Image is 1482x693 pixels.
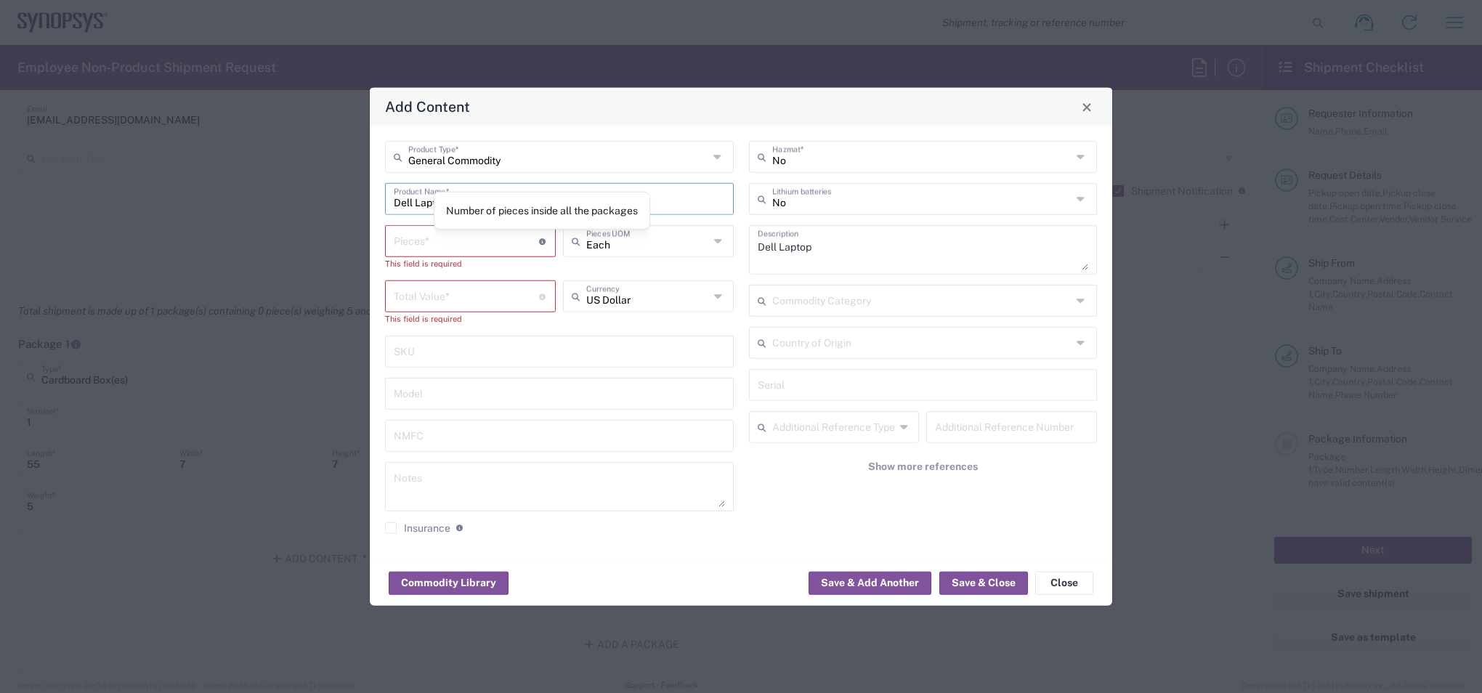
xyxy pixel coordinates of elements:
[385,257,556,270] div: This field is required
[385,96,470,117] h4: Add Content
[939,571,1028,594] button: Save & Close
[385,522,450,534] label: Insurance
[446,203,638,216] div: Number of pieces inside all the packages
[385,312,556,325] div: This field is required
[868,460,978,474] span: Show more references
[1077,97,1097,117] button: Close
[389,571,509,594] button: Commodity Library
[1035,571,1093,594] button: Close
[809,571,931,594] button: Save & Add Another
